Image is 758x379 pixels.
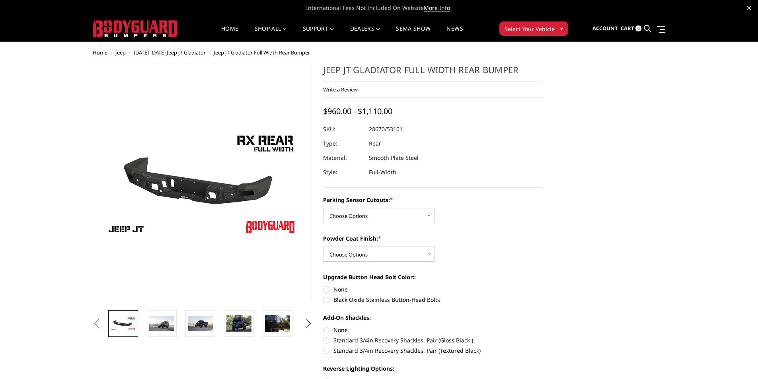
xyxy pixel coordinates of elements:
[323,285,543,293] label: None
[302,318,314,330] button: Next
[592,18,618,39] a: Account
[369,165,396,179] dd: Full-Width
[323,313,543,322] label: Add-On Shackles:
[621,25,634,32] span: Cart
[221,26,238,41] a: Home
[323,151,363,165] dt: Material:
[226,315,251,332] img: Jeep JT Gladiator Full Width Rear Bumper
[369,151,419,165] dd: Smooth Plate Steel
[188,316,213,331] img: Jeep JT Gladiator Full Width Rear Bumper
[396,26,431,41] a: SEMA Show
[621,18,641,39] a: Cart 0
[93,64,312,302] a: Jeep JT Gladiator Full Width Rear Bumper
[255,26,287,41] a: shop all
[323,234,543,243] label: Powder Coat Finish:
[446,26,463,41] a: News
[369,122,403,136] dd: 28670/53101
[323,295,543,304] label: Black Oxide Stainless Button-Head Bolts
[323,336,543,344] label: Standard 3/4in Recovery Shackles, Pair (Gloss Black )
[635,25,641,31] span: 0
[91,318,103,330] button: Previous
[265,315,290,332] img: Jeep JT Gladiator Full Width Rear Bumper
[323,64,543,82] h1: Jeep JT Gladiator Full Width Rear Bumper
[323,364,543,373] label: Reverse Lighting Options:
[323,106,392,117] span: $960.00 - $1,110.00
[323,196,543,204] label: Parking Sensor Cutouts:
[149,316,174,331] img: Jeep JT Gladiator Full Width Rear Bumper
[560,24,563,33] span: ▾
[134,49,206,56] a: [DATE]-[DATE] Jeep JT Gladiator
[323,273,543,281] label: Upgrade Button Head Bolt Color::
[93,20,178,37] img: BODYGUARD BUMPERS
[323,86,358,93] a: Write a Review
[323,165,363,179] dt: Style:
[303,26,334,41] a: Support
[499,21,568,36] button: Select Your Vehicle
[115,49,126,56] a: Jeep
[93,49,107,56] a: Home
[592,25,618,32] span: Account
[323,346,543,355] label: Standard 3/4in Recovery Shackles, Pair (Textured Black)
[214,49,310,56] span: Jeep JT Gladiator Full Width Rear Bumper
[323,122,363,136] dt: SKU:
[369,136,381,151] dd: Rear
[323,136,363,151] dt: Type:
[718,341,758,379] iframe: Chat Widget
[323,326,543,334] label: None
[111,317,136,330] img: Jeep JT Gladiator Full Width Rear Bumper
[505,25,555,33] span: Select Your Vehicle
[424,4,450,12] a: More Info
[350,26,380,41] a: Dealers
